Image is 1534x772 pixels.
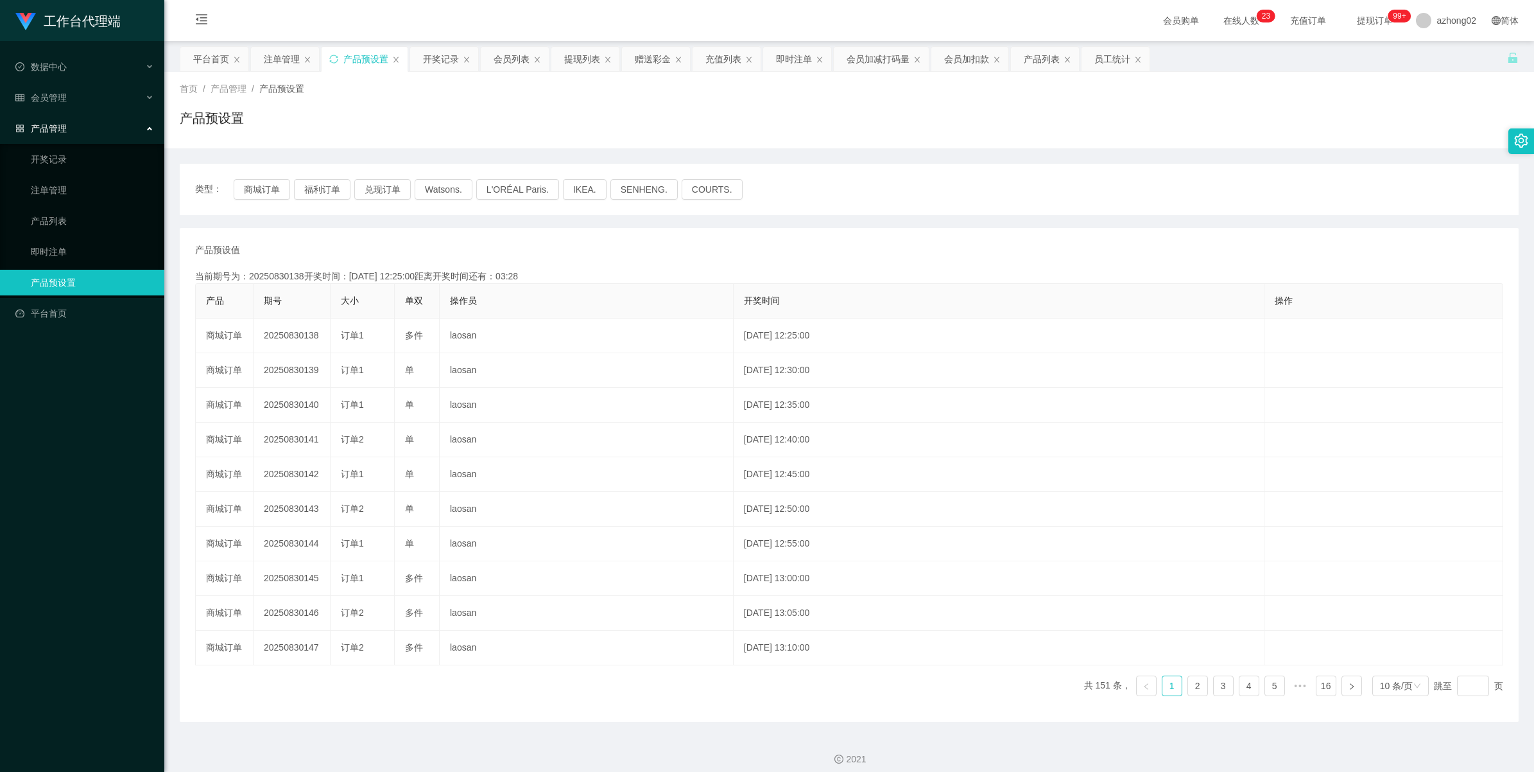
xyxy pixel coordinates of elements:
td: 商城订单 [196,561,254,596]
span: 开奖时间 [744,295,780,306]
div: 会员列表 [494,47,530,71]
div: 当前期号为：20250830138开奖时间：[DATE] 12:25:00距离开奖时间还有：03:28 [195,270,1503,283]
li: 16 [1316,676,1336,696]
span: / [203,83,205,94]
span: 订单1 [341,365,364,375]
td: [DATE] 13:00:00 [734,561,1264,596]
a: 3 [1214,676,1233,696]
td: laosan [440,492,734,527]
span: 数据中心 [15,62,67,72]
td: 商城订单 [196,492,254,527]
sup: 1017 [1388,10,1411,22]
td: 20250830141 [254,423,331,457]
i: 图标: down [1413,682,1421,691]
li: 5 [1264,676,1285,696]
i: 图标: appstore-o [15,124,24,133]
i: 图标: menu-fold [180,1,223,42]
li: 上一页 [1136,676,1157,696]
button: COURTS. [682,179,743,200]
td: 20250830138 [254,319,331,353]
span: 期号 [264,295,282,306]
td: laosan [440,561,734,596]
span: 充值订单 [1284,16,1332,25]
i: 图标: close [993,56,1001,64]
td: 商城订单 [196,527,254,561]
span: 订单2 [341,434,364,444]
i: 图标: check-circle-o [15,62,24,71]
div: 开奖记录 [423,47,459,71]
i: 图标: close [392,56,400,64]
span: 单 [405,365,414,375]
button: 商城订单 [234,179,290,200]
h1: 产品预设置 [180,109,244,128]
i: 图标: sync [329,55,338,64]
div: 提现列表 [564,47,600,71]
td: [DATE] 12:50:00 [734,492,1264,527]
td: 商城订单 [196,457,254,492]
button: SENHENG. [610,179,678,200]
td: 20250830145 [254,561,331,596]
i: 图标: unlock [1507,52,1519,64]
span: 多件 [405,330,423,340]
span: 订单1 [341,399,364,410]
span: 类型： [195,179,234,200]
td: [DATE] 12:45:00 [734,457,1264,492]
i: 图标: close [604,56,612,64]
td: laosan [440,353,734,388]
span: 单 [405,538,414,548]
span: 单 [405,504,414,514]
td: [DATE] 12:25:00 [734,319,1264,353]
td: 商城订单 [196,596,254,631]
i: 图标: close [1134,56,1142,64]
td: [DATE] 12:55:00 [734,527,1264,561]
div: 会员加扣款 [944,47,989,71]
p: 2 [1262,10,1266,22]
td: [DATE] 13:10:00 [734,631,1264,665]
span: 单 [405,434,414,444]
div: 注单管理 [264,47,300,71]
td: 商城订单 [196,353,254,388]
i: 图标: close [304,56,311,64]
span: 单 [405,399,414,410]
i: 图标: right [1348,683,1356,690]
i: 图标: table [15,93,24,102]
span: 操作员 [450,295,477,306]
span: 订单1 [341,538,364,548]
td: laosan [440,596,734,631]
a: 工作台代理端 [15,15,121,26]
div: 产品预设置 [343,47,388,71]
a: 16 [1316,676,1336,696]
i: 图标: close [913,56,921,64]
a: 图标: dashboard平台首页 [15,301,154,326]
td: 20250830143 [254,492,331,527]
span: 订单2 [341,504,364,514]
a: 即时注单 [31,239,154,265]
span: ••• [1290,676,1311,696]
td: laosan [440,527,734,561]
div: 会员加减打码量 [847,47,909,71]
i: 图标: left [1142,683,1150,690]
i: 图标: copyright [834,755,843,764]
button: Watsons. [415,179,472,200]
td: [DATE] 12:35:00 [734,388,1264,423]
span: 单双 [405,295,423,306]
span: 产品预设值 [195,243,240,257]
a: 产品列表 [31,208,154,234]
i: 图标: close [533,56,541,64]
td: laosan [440,457,734,492]
button: 福利订单 [294,179,350,200]
li: 下一页 [1341,676,1362,696]
sup: 23 [1257,10,1275,22]
td: laosan [440,423,734,457]
i: 图标: close [233,56,241,64]
td: 20250830139 [254,353,331,388]
a: 开奖记录 [31,146,154,172]
span: 会员管理 [15,92,67,103]
i: 图标: close [675,56,682,64]
i: 图标: close [463,56,470,64]
td: 20250830142 [254,457,331,492]
span: 产品 [206,295,224,306]
div: 平台首页 [193,47,229,71]
span: 大小 [341,295,359,306]
div: 员工统计 [1094,47,1130,71]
